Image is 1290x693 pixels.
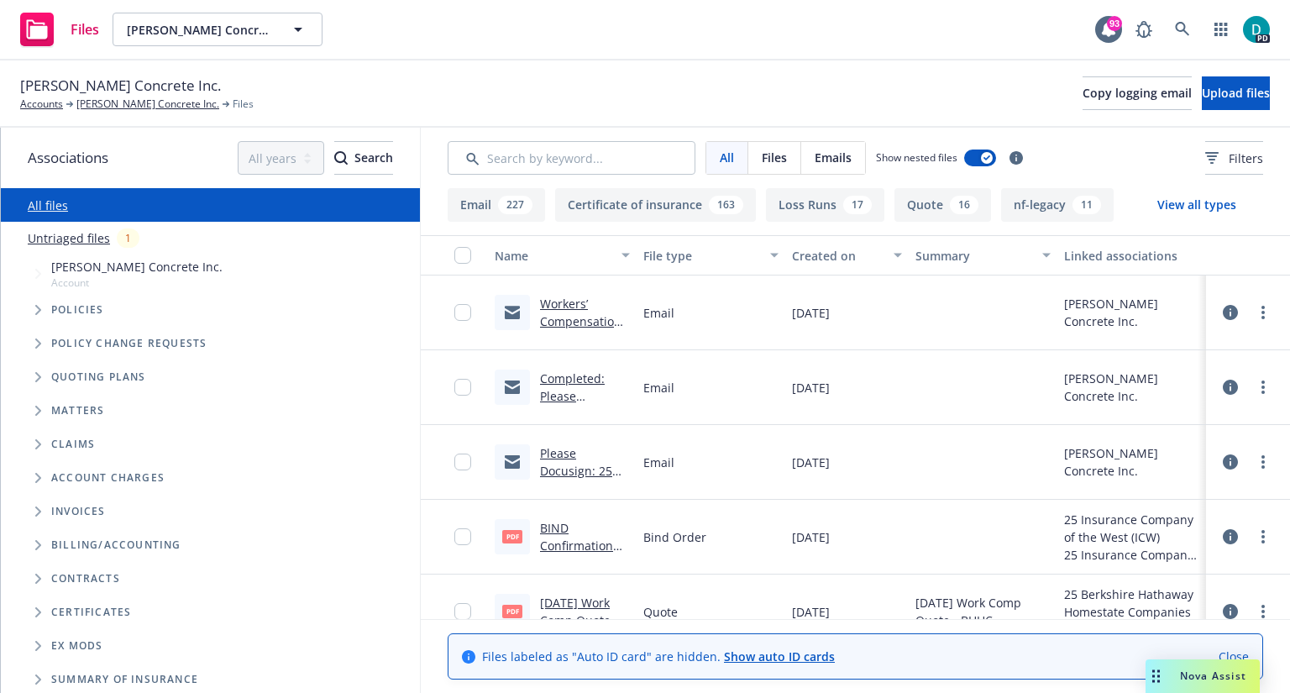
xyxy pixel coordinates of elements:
[766,188,884,222] button: Loss Runs
[1107,16,1122,31] div: 93
[334,141,393,175] button: SearchSearch
[792,247,884,265] div: Created on
[785,235,909,276] button: Created on
[113,13,322,46] button: [PERSON_NAME] Concrete Inc.
[843,196,872,214] div: 17
[709,196,743,214] div: 163
[1127,13,1161,46] a: Report a Bug
[51,339,207,349] span: Policy change requests
[792,304,830,322] span: [DATE]
[1,255,420,528] div: Tree Example
[498,196,532,214] div: 227
[1064,247,1199,265] div: Linked associations
[127,21,272,39] span: [PERSON_NAME] Concrete Inc.
[909,235,1057,276] button: Summary
[637,235,785,276] button: File type
[1064,546,1199,564] div: 25 Insurance Company of the West (ICW) - [DATE] Work Comp Renewal - ICW
[448,141,695,175] input: Search by keyword...
[876,150,957,165] span: Show nested files
[792,603,830,621] span: [DATE]
[28,197,68,213] a: All files
[28,147,108,169] span: Associations
[915,594,1051,629] span: [DATE] Work Comp Quote - BHHC
[1083,76,1192,110] button: Copy logging email
[1205,141,1263,175] button: Filters
[51,258,223,276] span: [PERSON_NAME] Concrete Inc.
[720,149,734,166] span: All
[1229,150,1263,167] span: Filters
[643,304,674,322] span: Email
[51,305,104,315] span: Policies
[540,445,623,567] a: Please Docusign: 25 [PERSON_NAME] Waivers of Work Comp - Newfront Insurance
[540,595,618,646] a: [DATE] Work Comp Quote - BHHC.pdf
[1202,76,1270,110] button: Upload files
[28,229,110,247] a: Untriaged files
[643,247,760,265] div: File type
[1166,13,1199,46] a: Search
[495,247,611,265] div: Name
[1064,370,1199,405] div: [PERSON_NAME] Concrete Inc.
[454,304,471,321] input: Toggle Row Selected
[502,605,522,617] span: pdf
[1202,85,1270,101] span: Upload files
[762,149,787,166] span: Files
[117,228,139,248] div: 1
[20,75,221,97] span: [PERSON_NAME] Concrete Inc.
[454,603,471,620] input: Toggle Row Selected
[792,379,830,396] span: [DATE]
[815,149,852,166] span: Emails
[71,23,99,36] span: Files
[1253,377,1273,397] a: more
[540,296,623,417] a: Workers’ Compensation Policy Bound – [PERSON_NAME] Concrete (Effective [DATE])
[1064,585,1199,638] div: 25 Berkshire Hathaway Homestate Companies (BHHC)
[51,507,106,517] span: Invoices
[454,247,471,264] input: Select all
[1083,85,1192,101] span: Copy logging email
[643,603,678,621] span: Quote
[76,97,219,112] a: [PERSON_NAME] Concrete Inc.
[334,151,348,165] svg: Search
[1243,16,1270,43] img: photo
[51,276,223,290] span: Account
[1130,188,1263,222] button: View all types
[1253,527,1273,547] a: more
[448,188,545,222] button: Email
[1146,659,1167,693] div: Drag to move
[950,196,978,214] div: 16
[51,406,104,416] span: Matters
[1204,13,1238,46] a: Switch app
[454,379,471,396] input: Toggle Row Selected
[454,454,471,470] input: Toggle Row Selected
[1001,188,1114,222] button: nf-legacy
[454,528,471,545] input: Toggle Row Selected
[488,235,637,276] button: Name
[1205,150,1263,167] span: Filters
[51,607,131,617] span: Certificates
[20,97,63,112] a: Accounts
[1064,295,1199,330] div: [PERSON_NAME] Concrete Inc.
[482,648,835,665] span: Files labeled as "Auto ID card" are hidden.
[915,247,1032,265] div: Summary
[1219,648,1249,665] a: Close
[792,454,830,471] span: [DATE]
[51,641,102,651] span: Ex Mods
[233,97,254,112] span: Files
[1064,444,1199,480] div: [PERSON_NAME] Concrete Inc.
[1072,196,1101,214] div: 11
[51,439,95,449] span: Claims
[1253,452,1273,472] a: more
[51,372,146,382] span: Quoting plans
[1146,659,1260,693] button: Nova Assist
[1064,511,1199,546] div: 25 Insurance Company of the West (ICW)
[51,675,198,685] span: Summary of insurance
[643,454,674,471] span: Email
[502,530,522,543] span: pdf
[724,648,835,664] a: Show auto ID cards
[334,142,393,174] div: Search
[51,540,181,550] span: Billing/Accounting
[1253,302,1273,323] a: more
[1057,235,1206,276] button: Linked associations
[555,188,756,222] button: Certificate of insurance
[540,370,623,510] a: Completed: Please Docusign: 25 [PERSON_NAME] Waivers of Work Comp - Newfront Insurance
[894,188,991,222] button: Quote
